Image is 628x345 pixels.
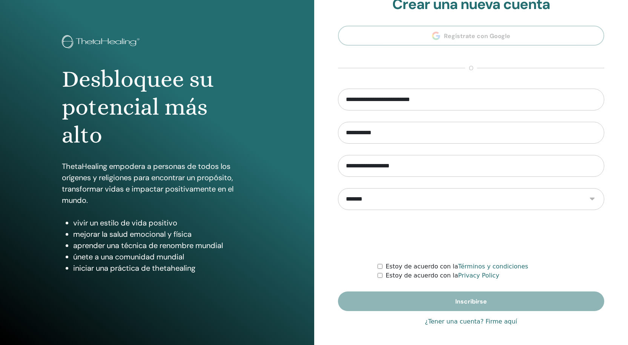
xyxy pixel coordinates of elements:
iframe: reCAPTCHA [414,221,528,251]
label: Estoy de acuerdo con la [385,271,499,280]
p: ThetaHealing empodera a personas de todos los orígenes y religiones para encontrar un propósito, ... [62,161,252,206]
h1: Desbloquee su potencial más alto [62,65,252,149]
label: Estoy de acuerdo con la [385,262,528,271]
a: Términos y condiciones [458,263,528,270]
li: mejorar la salud emocional y física [73,228,252,240]
li: iniciar una práctica de thetahealing [73,262,252,274]
li: únete a una comunidad mundial [73,251,252,262]
a: ¿Tener una cuenta? Firme aquí [425,317,517,326]
span: o [465,64,477,73]
li: vivir un estilo de vida positivo [73,217,252,228]
a: Privacy Policy [458,272,499,279]
li: aprender una técnica de renombre mundial [73,240,252,251]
